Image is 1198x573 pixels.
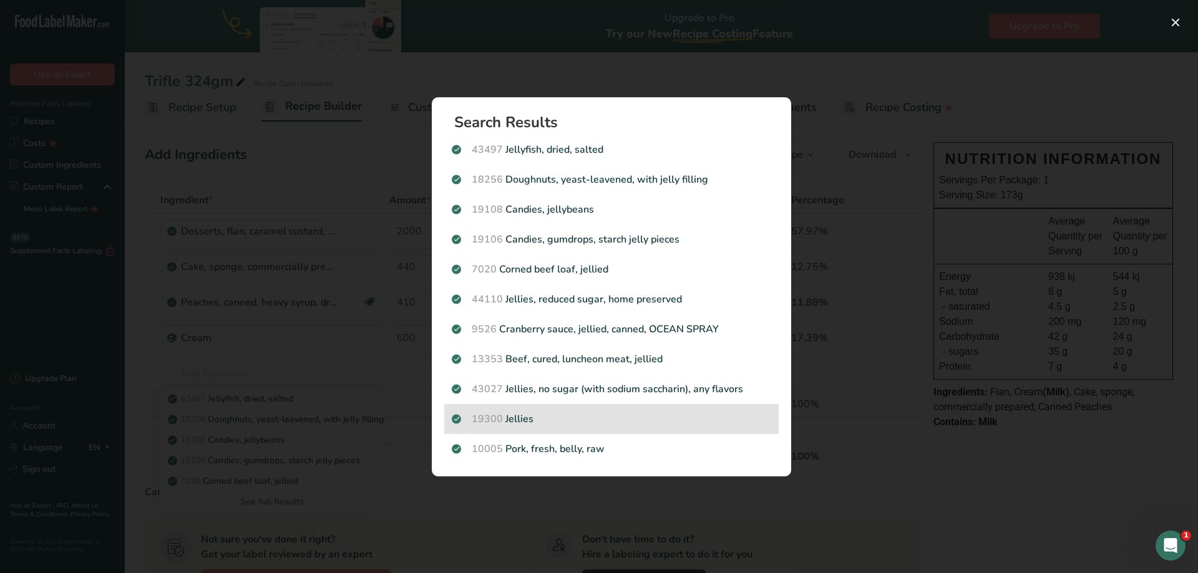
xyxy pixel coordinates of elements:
[454,115,779,130] h1: Search Results
[472,352,503,366] span: 13353
[472,412,503,426] span: 19300
[452,262,771,277] p: Corned beef loaf, jellied
[472,203,503,216] span: 19108
[452,441,771,456] p: Pork, fresh, belly, raw
[452,202,771,217] p: Candies, jellybeans
[1156,531,1186,561] iframe: Intercom live chat
[472,173,503,186] span: 18256
[472,233,503,246] span: 19106
[452,292,771,307] p: Jellies, reduced sugar, home preserved
[472,292,503,306] span: 44110
[452,322,771,337] p: Cranberry sauce, jellied, canned, OCEAN SPRAY
[1181,531,1191,541] span: 1
[452,232,771,247] p: Candies, gumdrops, starch jelly pieces
[472,322,497,336] span: 9526
[452,172,771,187] p: Doughnuts, yeast-leavened, with jelly filling
[472,262,497,276] span: 7020
[472,143,503,156] span: 43497
[452,352,771,367] p: Beef, cured, luncheon meat, jellied
[472,442,503,456] span: 10005
[452,412,771,426] p: Jellies
[452,142,771,157] p: Jellyfish, dried, salted
[452,382,771,397] p: Jellies, no sugar (with sodium saccharin), any flavors
[472,382,503,396] span: 43027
